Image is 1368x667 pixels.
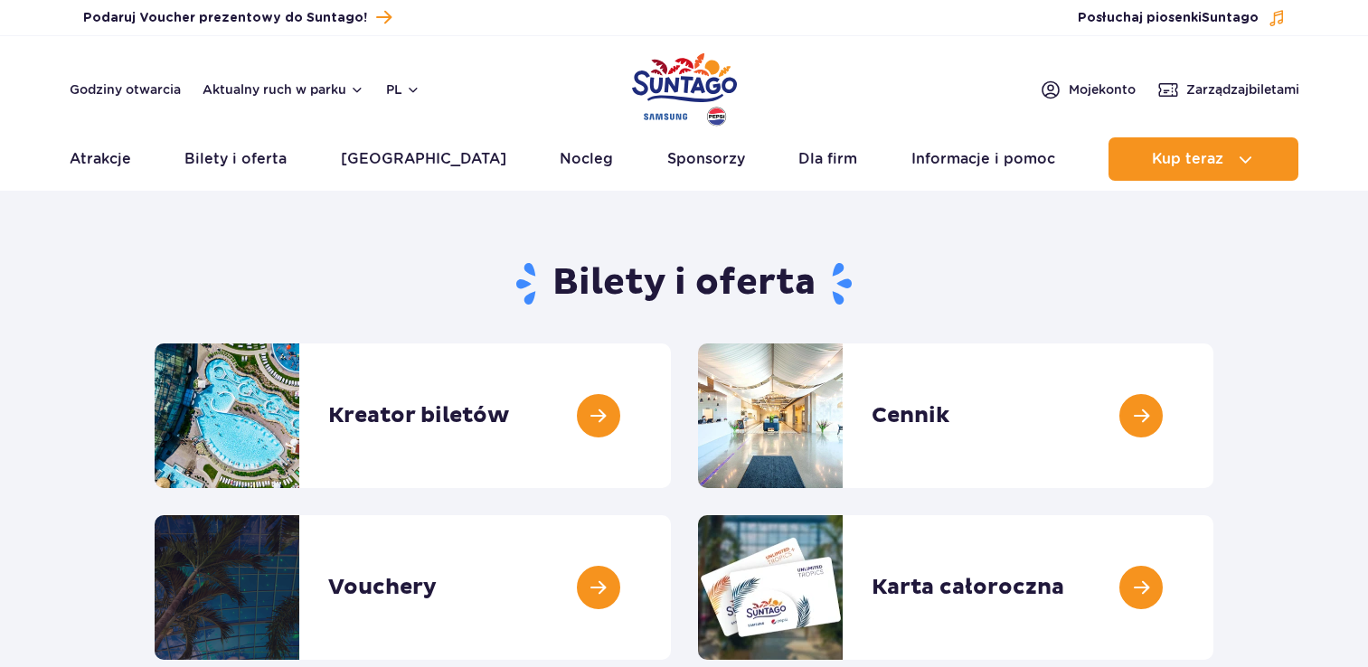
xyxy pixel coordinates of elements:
a: Mojekonto [1040,79,1136,100]
a: Sponsorzy [667,137,745,181]
a: Godziny otwarcia [70,80,181,99]
button: pl [386,80,420,99]
a: Bilety i oferta [184,137,287,181]
a: Nocleg [560,137,613,181]
button: Posłuchaj piosenkiSuntago [1078,9,1286,27]
span: Podaruj Voucher prezentowy do Suntago! [83,9,367,27]
span: Posłuchaj piosenki [1078,9,1259,27]
button: Aktualny ruch w parku [203,82,364,97]
button: Kup teraz [1109,137,1298,181]
a: Park of Poland [632,45,737,128]
a: Atrakcje [70,137,131,181]
h1: Bilety i oferta [155,260,1213,307]
span: Moje konto [1069,80,1136,99]
span: Zarządzaj biletami [1186,80,1299,99]
span: Kup teraz [1152,151,1223,167]
a: [GEOGRAPHIC_DATA] [341,137,506,181]
a: Zarządzajbiletami [1157,79,1299,100]
span: Suntago [1202,12,1259,24]
a: Informacje i pomoc [911,137,1055,181]
a: Dla firm [798,137,857,181]
a: Podaruj Voucher prezentowy do Suntago! [83,5,392,30]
